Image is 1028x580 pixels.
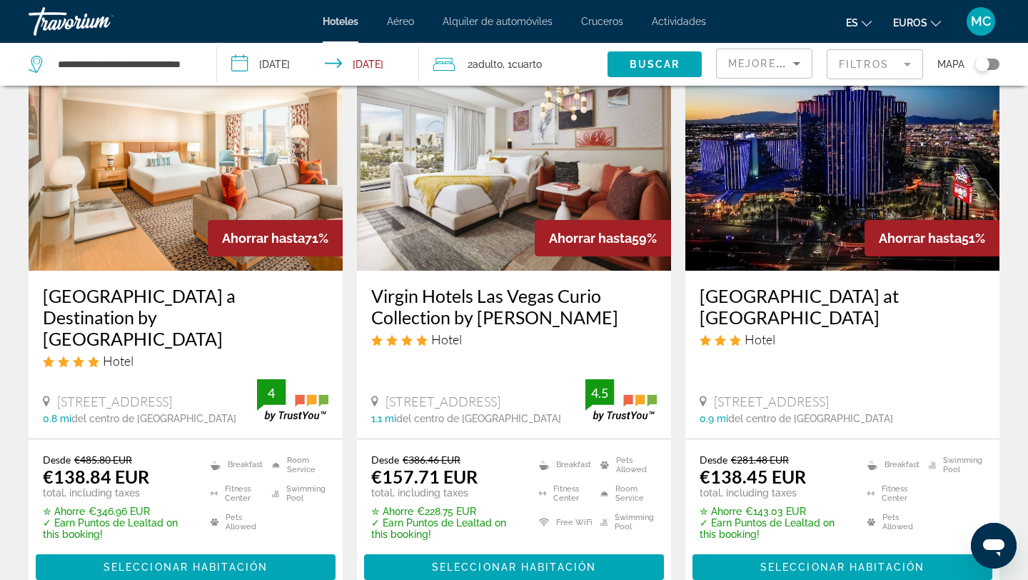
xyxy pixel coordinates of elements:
div: 3 star Hotel [700,331,985,347]
li: Pets Allowed [593,454,657,475]
button: Cambiar idioma [846,12,872,33]
a: Actividades [652,16,706,27]
div: 4.5 [585,384,614,401]
p: €143.03 EUR [700,506,850,517]
span: Cuarto [512,59,542,70]
font: es [846,17,858,29]
p: ✓ Earn Puntos de Lealtad on this booking! [371,517,521,540]
img: Hotel image [29,42,343,271]
a: [GEOGRAPHIC_DATA] at [GEOGRAPHIC_DATA] [700,285,985,328]
span: 1.1 mi [371,413,396,424]
div: 4 star Hotel [43,353,328,369]
li: Fitness Center [532,483,593,504]
span: Ahorrar hasta [879,231,962,246]
button: Filter [827,49,923,80]
div: 51% [865,220,999,256]
button: Buscar [608,51,702,77]
button: Seleccionar habitación [36,554,336,580]
div: 4 star Hotel [371,331,657,347]
img: trustyou-badge.svg [585,379,657,421]
li: Room Service [265,454,328,475]
p: €228.75 EUR [371,506,521,517]
span: [STREET_ADDRESS] [385,394,500,409]
div: 4 [257,384,286,401]
span: 0.8 mi [43,413,71,424]
font: MC [971,14,991,29]
button: Travelers: 2 adults, 0 children [419,43,608,86]
span: ✮ Ahorre [43,506,85,517]
li: Room Service [593,483,657,504]
a: Hoteles [323,16,358,27]
span: Hotel [745,331,775,347]
a: Alquiler de automóviles [443,16,553,27]
p: total, including taxes [43,487,193,499]
font: Cruceros [581,16,623,27]
font: euros [893,17,927,29]
li: Breakfast [860,454,922,475]
img: trustyou-badge.svg [257,379,328,421]
span: [STREET_ADDRESS] [57,394,172,409]
li: Swimming Pool [265,483,328,504]
button: Seleccionar habitación [364,554,664,580]
p: €346.96 EUR [43,506,193,517]
p: total, including taxes [371,487,521,499]
a: Seleccionar habitación [36,558,336,574]
li: Fitness Center [860,483,922,504]
li: Breakfast [532,454,593,475]
span: Mapa [937,54,964,74]
span: del centro de [GEOGRAPHIC_DATA] [728,413,893,424]
li: Swimming Pool [922,454,985,475]
a: Virgin Hotels Las Vegas Curio Collection by [PERSON_NAME] [371,285,657,328]
span: del centro de [GEOGRAPHIC_DATA] [396,413,561,424]
span: Seleccionar habitación [432,561,596,573]
span: Desde [371,454,399,466]
a: [GEOGRAPHIC_DATA] a Destination by [GEOGRAPHIC_DATA] [43,285,328,349]
li: Free WiFi [532,511,593,533]
span: del centro de [GEOGRAPHIC_DATA] [71,413,236,424]
p: total, including taxes [700,487,850,499]
li: Pets Allowed [203,511,265,533]
li: Swimming Pool [593,511,657,533]
span: ✮ Ahorre [700,506,742,517]
del: €281.48 EUR [731,454,789,466]
span: Desde [43,454,71,466]
a: Hotel image [357,42,671,271]
div: 71% [208,220,343,256]
button: Menú de usuario [962,6,999,36]
span: Seleccionar habitación [104,561,268,573]
a: Travorium [29,3,171,40]
span: Desde [700,454,727,466]
span: Ahorrar hasta [222,231,305,246]
a: Seleccionar habitación [692,558,992,574]
li: Fitness Center [203,483,265,504]
button: Toggle map [964,58,999,71]
span: Mejores descuentos [728,58,871,69]
ins: €138.45 EUR [700,466,806,487]
div: 59% [535,220,671,256]
a: Seleccionar habitación [364,558,664,574]
span: Hotel [103,353,133,369]
span: Adulto [473,59,503,70]
span: ✮ Ahorre [371,506,413,517]
p: ✓ Earn Puntos de Lealtad on this booking! [43,517,193,540]
ins: €157.71 EUR [371,466,478,487]
span: Ahorrar hasta [549,231,632,246]
mat-select: Sort by [728,55,800,72]
li: Breakfast [203,454,265,475]
button: Check-in date: Oct 24, 2025 Check-out date: Oct 27, 2025 [217,43,420,86]
del: €485.80 EUR [74,454,132,466]
button: Cambiar moneda [893,12,941,33]
a: Aéreo [387,16,414,27]
p: ✓ Earn Puntos de Lealtad on this booking! [700,517,850,540]
span: [STREET_ADDRESS] [714,394,829,409]
button: Seleccionar habitación [692,554,992,580]
del: €386.46 EUR [403,454,460,466]
img: Hotel image [685,42,999,271]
